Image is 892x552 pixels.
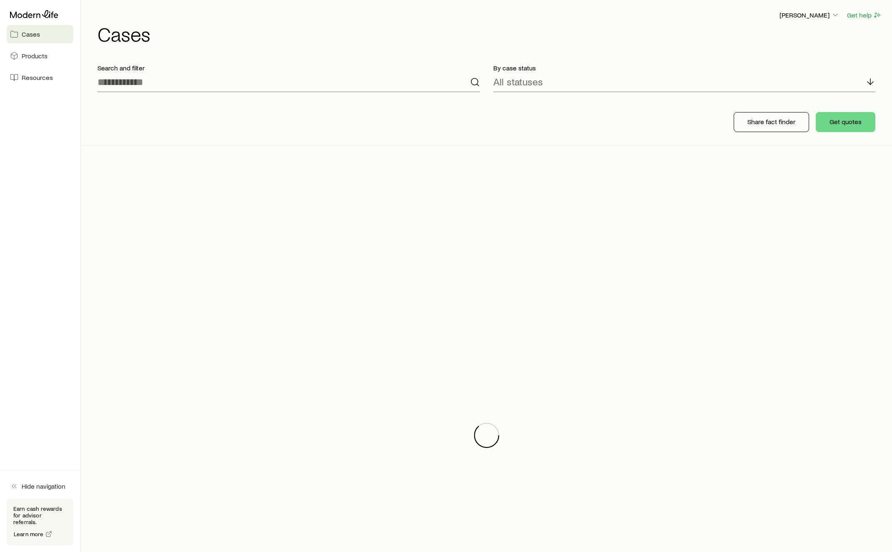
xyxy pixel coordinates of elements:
a: Cases [7,25,73,43]
p: [PERSON_NAME] [780,11,840,19]
a: Resources [7,68,73,87]
button: [PERSON_NAME] [779,10,840,20]
a: Products [7,47,73,65]
p: By case status [493,64,876,72]
p: All statuses [493,76,543,87]
span: Learn more [14,531,44,537]
button: Get help [847,10,882,20]
div: Earn cash rewards for advisor referrals.Learn more [7,499,73,545]
button: Hide navigation [7,477,73,495]
p: Search and filter [97,64,480,72]
span: Resources [22,73,53,82]
h1: Cases [97,24,882,44]
p: Share fact finder [747,117,795,126]
span: Cases [22,30,40,38]
p: Earn cash rewards for advisor referrals. [13,505,67,525]
button: Share fact finder [734,112,809,132]
button: Get quotes [816,112,875,132]
span: Products [22,52,47,60]
span: Hide navigation [22,482,65,490]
